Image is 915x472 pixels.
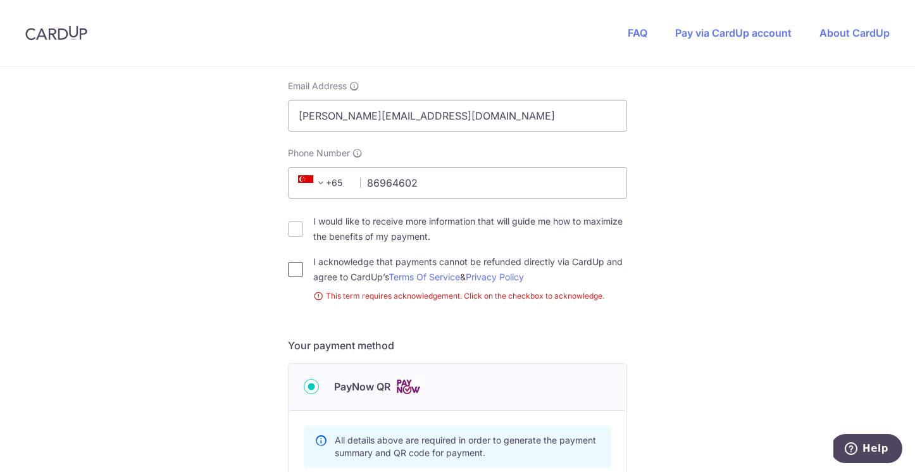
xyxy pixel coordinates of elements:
label: I would like to receive more information that will guide me how to maximize the benefits of my pa... [313,214,627,244]
span: PayNow QR [334,379,390,394]
span: Email Address [288,80,347,92]
span: +65 [294,175,351,190]
input: Email address [288,100,627,132]
small: This term requires acknowledgement. Click on the checkbox to acknowledge. [313,290,627,302]
a: Pay via CardUp account [675,27,792,39]
label: I acknowledge that payments cannot be refunded directly via CardUp and agree to CardUp’s & [313,254,627,285]
h5: Your payment method [288,338,627,353]
img: Cards logo [395,379,421,395]
span: Phone Number [288,147,350,159]
a: Privacy Policy [466,271,524,282]
a: Terms Of Service [389,271,460,282]
span: All details above are required in order to generate the payment summary and QR code for payment. [335,435,596,458]
span: +65 [298,175,328,190]
a: FAQ [628,27,647,39]
div: PayNow QR Cards logo [304,379,611,395]
img: CardUp [25,25,87,40]
a: About CardUp [819,27,890,39]
iframe: Opens a widget where you can find more information [833,434,902,466]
